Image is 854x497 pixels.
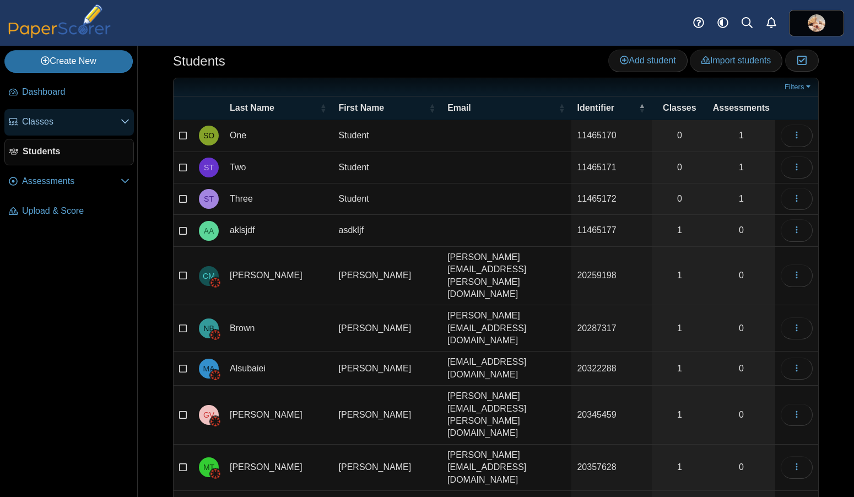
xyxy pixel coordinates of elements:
a: 1 [652,445,707,490]
img: canvas-logo.png [210,416,221,427]
td: [PERSON_NAME] [333,445,442,491]
span: Last Name [230,103,274,112]
span: Identifier : Activate to invert sorting [639,96,645,120]
a: Import students [690,50,782,72]
td: 11465171 [571,152,651,183]
span: Nicholas Brown [203,325,214,332]
a: Filters [782,82,815,93]
td: 20322288 [571,352,651,386]
a: Classes [4,109,134,136]
td: [PERSON_NAME][EMAIL_ADDRESS][DOMAIN_NAME] [442,305,571,352]
span: First Name : Activate to sort [429,96,435,120]
a: Dashboard [4,79,134,106]
td: 20345459 [571,386,651,445]
span: Dashboard [22,86,129,98]
a: 1 [707,152,775,183]
img: canvas-logo.png [210,468,221,479]
a: Students [4,139,134,165]
td: Student [333,183,442,215]
td: Brown [224,305,333,352]
span: Upload & Score [22,205,129,217]
a: 1 [652,352,707,385]
td: [PERSON_NAME] [333,352,442,386]
a: Upload & Score [4,198,134,225]
a: PaperScorer [4,30,115,40]
a: Assessments [4,169,134,195]
img: canvas-logo.png [210,277,221,288]
a: 1 [707,120,775,151]
td: Student [333,120,442,152]
span: Import students [701,56,771,65]
td: [PERSON_NAME] [224,386,333,445]
td: [PERSON_NAME][EMAIL_ADDRESS][PERSON_NAME][DOMAIN_NAME] [442,386,571,445]
span: Mohammad Alsubaiei [203,365,215,372]
a: 0 [707,352,775,385]
span: Assessments [713,103,770,112]
span: Email : Activate to sort [558,96,565,120]
span: Cydney McCune [203,272,215,280]
img: canvas-logo.png [210,370,221,381]
a: 0 [652,152,707,183]
td: 11465170 [571,120,651,152]
a: 1 [652,386,707,444]
td: [PERSON_NAME] [224,445,333,491]
span: Jodie Wiggins [808,14,825,32]
span: Email [447,103,471,112]
span: Students [23,145,129,158]
a: 0 [707,215,775,246]
span: Last Name : Activate to sort [320,96,327,120]
a: 1 [652,247,707,305]
a: 0 [707,247,775,305]
span: Student Two [204,164,214,171]
td: 11465177 [571,215,651,246]
span: First Name [339,103,385,112]
h1: Students [173,52,225,71]
span: Assessments [22,175,121,187]
td: Two [224,152,333,183]
a: 1 [652,215,707,246]
a: ps.oLgnKPhjOwC9RkPp [789,10,844,36]
td: [PERSON_NAME] [224,247,333,306]
a: Add student [608,50,687,72]
a: 0 [652,120,707,151]
a: 0 [652,183,707,214]
td: One [224,120,333,152]
td: 20287317 [571,305,651,352]
a: 0 [707,386,775,444]
a: 1 [707,183,775,214]
span: Classes [22,116,121,128]
a: 1 [652,305,707,351]
td: 11465172 [571,183,651,215]
td: asdkljf [333,215,442,246]
a: 0 [707,305,775,351]
span: Classes [663,103,696,112]
td: [EMAIL_ADDRESS][DOMAIN_NAME] [442,352,571,386]
td: [PERSON_NAME][EMAIL_ADDRESS][PERSON_NAME][DOMAIN_NAME] [442,247,571,306]
span: Student Three [204,195,214,203]
span: Add student [620,56,675,65]
td: Alsubaiei [224,352,333,386]
td: 20259198 [571,247,651,306]
span: Student One [203,132,214,139]
img: PaperScorer [4,4,115,38]
td: [PERSON_NAME][EMAIL_ADDRESS][DOMAIN_NAME] [442,445,571,491]
img: ps.oLgnKPhjOwC9RkPp [808,14,825,32]
td: [PERSON_NAME] [333,305,442,352]
td: Student [333,152,442,183]
td: [PERSON_NAME] [333,247,442,306]
a: 0 [707,445,775,490]
img: canvas-logo.png [210,329,221,341]
span: Mason Taylor [203,463,214,471]
td: [PERSON_NAME] [333,386,442,445]
span: Gabriel Vann [203,411,214,419]
span: Identifier [577,103,614,112]
a: Create New [4,50,133,72]
td: 20357628 [571,445,651,491]
span: asdkljf aklsjdf [204,227,214,235]
td: aklsjdf [224,215,333,246]
td: Three [224,183,333,215]
a: Alerts [759,11,783,35]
